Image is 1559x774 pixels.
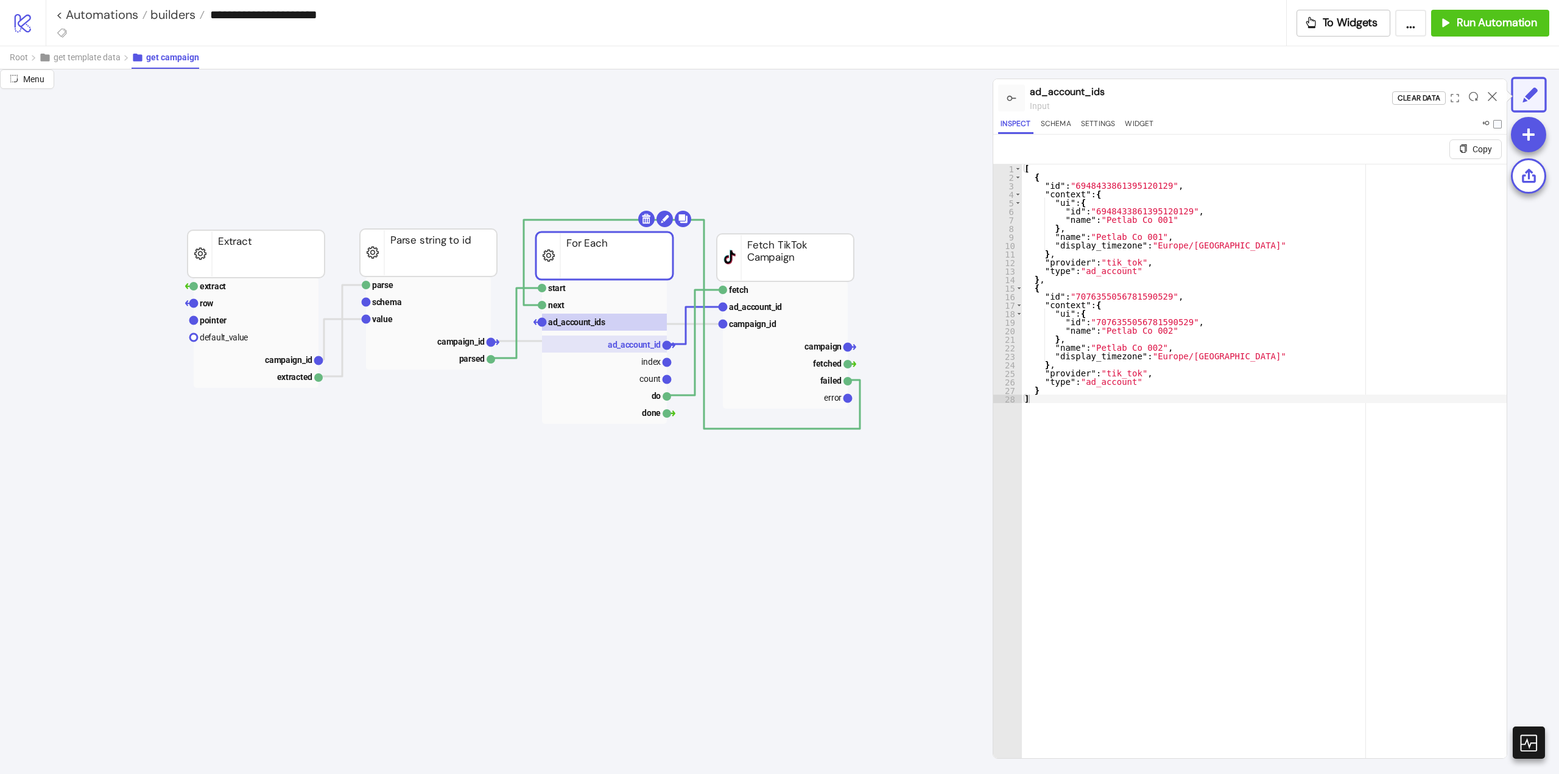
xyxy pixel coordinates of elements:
[372,280,393,290] text: parse
[641,357,661,367] text: index
[200,281,226,291] text: extract
[548,300,565,310] text: next
[200,298,214,308] text: row
[10,46,39,69] button: Root
[1392,91,1446,105] button: Clear Data
[1015,173,1021,181] span: Toggle code folding, rows 2 through 14
[993,361,1022,369] div: 24
[729,302,782,312] text: ad_account_id
[1015,199,1021,207] span: Toggle code folding, rows 5 through 8
[1297,10,1391,37] button: To Widgets
[993,233,1022,241] div: 9
[1016,309,1022,318] span: Toggle code folding, rows 18 through 21
[10,52,28,62] span: Root
[265,355,312,365] text: campaign_id
[1398,91,1440,105] div: Clear Data
[993,369,1022,378] div: 25
[993,250,1022,258] div: 11
[824,393,842,403] text: error
[1015,190,1021,199] span: Toggle code folding, rows 4 through 11
[608,340,661,350] text: ad_account_id
[993,386,1022,395] div: 27
[1473,144,1492,154] span: Copy
[10,74,18,83] span: radius-bottomright
[548,317,605,327] text: ad_account_ids
[993,284,1022,292] div: 15
[1038,118,1074,134] button: Schema
[993,395,1022,403] div: 28
[1459,144,1468,153] span: copy
[372,297,402,307] text: schema
[1457,16,1537,30] span: Run Automation
[993,275,1022,284] div: 14
[993,267,1022,275] div: 13
[993,181,1022,190] div: 3
[993,301,1022,309] div: 17
[372,314,393,324] text: value
[993,241,1022,250] div: 10
[993,190,1022,199] div: 4
[1016,301,1022,309] span: Toggle code folding, rows 17 through 24
[39,46,132,69] button: get template data
[729,285,748,295] text: fetch
[993,343,1022,352] div: 22
[437,337,485,347] text: campaign_id
[993,378,1022,386] div: 26
[993,352,1022,361] div: 23
[1016,284,1022,292] span: Toggle code folding, rows 15 through 27
[1395,10,1426,37] button: ...
[132,46,199,69] button: get campaign
[993,224,1022,233] div: 8
[200,332,248,342] text: default_value
[998,118,1033,134] button: Inspect
[993,326,1022,335] div: 20
[993,258,1022,267] div: 12
[1451,94,1459,102] span: expand
[1449,139,1502,159] button: Copy
[23,74,44,84] span: Menu
[993,309,1022,318] div: 18
[1431,10,1549,37] button: Run Automation
[993,173,1022,181] div: 2
[1323,16,1378,30] span: To Widgets
[993,216,1022,224] div: 7
[729,319,776,329] text: campaign_id
[147,7,195,23] span: builders
[147,9,205,21] a: builders
[639,374,661,384] text: count
[1030,99,1392,113] div: input
[146,52,199,62] span: get campaign
[804,342,842,351] text: campaign
[56,9,147,21] a: < Automations
[993,199,1022,207] div: 5
[993,318,1022,326] div: 19
[993,335,1022,343] div: 21
[1079,118,1118,134] button: Settings
[54,52,121,62] span: get template data
[548,283,566,293] text: start
[1030,84,1392,99] div: ad_account_ids
[1122,118,1156,134] button: Widget
[993,292,1022,301] div: 16
[993,207,1022,216] div: 6
[200,315,227,325] text: pointer
[1015,164,1021,173] span: Toggle code folding, rows 1 through 28
[993,164,1022,173] div: 1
